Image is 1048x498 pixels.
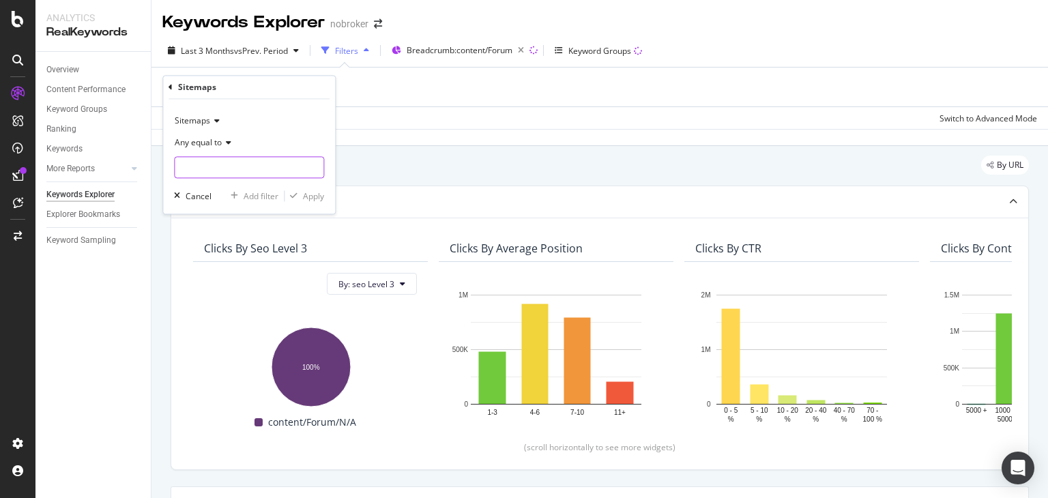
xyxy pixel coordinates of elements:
[46,233,116,248] div: Keyword Sampling
[841,415,847,423] text: %
[46,162,128,176] a: More Reports
[549,40,647,61] button: Keyword Groups
[46,142,141,156] a: Keywords
[728,415,734,423] text: %
[46,63,141,77] a: Overview
[944,291,959,299] text: 1.5M
[724,407,738,414] text: 0 - 5
[813,415,819,423] text: %
[46,83,141,97] a: Content Performance
[981,156,1029,175] div: legacy label
[46,162,95,176] div: More Reports
[450,241,583,255] div: Clicks By Average Position
[570,409,584,416] text: 7-10
[175,115,210,127] span: Sitemaps
[756,415,762,423] text: %
[934,107,1037,129] button: Switch to Advanced Mode
[46,142,83,156] div: Keywords
[204,321,417,409] svg: A chart.
[374,19,382,29] div: arrow-right-arrow-left
[46,122,76,136] div: Ranking
[998,415,1013,423] text: 5000
[302,364,320,371] text: 100%
[950,328,959,336] text: 1M
[46,25,140,40] div: RealKeywords
[452,346,469,353] text: 500K
[46,83,126,97] div: Content Performance
[46,207,120,222] div: Explorer Bookmarks
[695,288,908,425] svg: A chart.
[944,364,960,372] text: 500K
[204,241,307,255] div: Clicks By seo Level 3
[940,113,1037,124] div: Switch to Advanced Mode
[407,44,512,56] span: Breadcrumb: content/Forum
[863,415,882,423] text: 100 %
[225,190,278,203] button: Add filter
[162,40,304,61] button: Last 3 MonthsvsPrev. Period
[834,407,856,414] text: 40 - 70
[464,400,468,408] text: 0
[303,190,324,202] div: Apply
[46,63,79,77] div: Overview
[701,346,711,353] text: 1M
[458,291,468,299] text: 1M
[330,17,368,31] div: nobroker
[695,241,761,255] div: Clicks By CTR
[181,45,234,57] span: Last 3 Months
[955,400,959,408] text: 0
[530,409,540,416] text: 4-6
[268,414,356,430] span: content/Forum/N/A
[186,190,212,202] div: Cancel
[169,190,212,203] button: Cancel
[162,11,325,34] div: Keywords Explorer
[46,102,107,117] div: Keyword Groups
[995,407,1015,414] text: 1000 -
[46,122,141,136] a: Ranking
[701,291,711,299] text: 2M
[450,288,663,425] svg: A chart.
[487,409,497,416] text: 1-3
[46,102,141,117] a: Keyword Groups
[46,188,141,202] a: Keywords Explorer
[751,407,768,414] text: 5 - 10
[46,207,141,222] a: Explorer Bookmarks
[327,273,417,295] button: By: seo Level 3
[46,233,141,248] a: Keyword Sampling
[614,409,626,416] text: 11+
[568,45,631,57] div: Keyword Groups
[707,400,711,408] text: 0
[175,137,222,149] span: Any equal to
[46,11,140,25] div: Analytics
[178,81,216,93] div: Sitemaps
[335,45,358,57] div: Filters
[188,441,1012,453] div: (scroll horizontally to see more widgets)
[316,40,375,61] button: Filters
[867,407,878,414] text: 70 -
[997,161,1023,169] span: By URL
[285,190,324,203] button: Apply
[386,40,529,61] button: Breadcrumb:content/Forum
[785,415,791,423] text: %
[234,45,288,57] span: vs Prev. Period
[777,407,799,414] text: 10 - 20
[338,278,394,290] span: By: seo Level 3
[805,407,827,414] text: 20 - 40
[46,188,115,202] div: Keywords Explorer
[966,407,987,414] text: 5000 +
[1002,452,1034,484] div: Open Intercom Messenger
[244,190,278,202] div: Add filter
